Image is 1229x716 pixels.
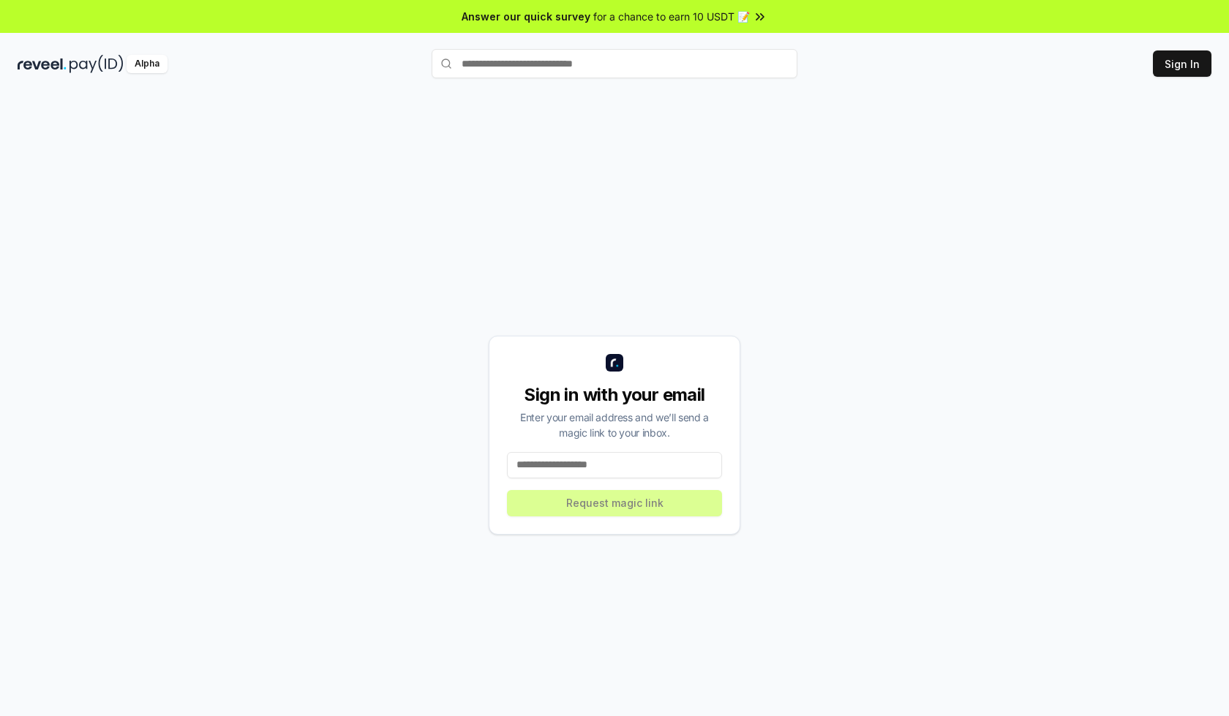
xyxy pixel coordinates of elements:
[507,383,722,407] div: Sign in with your email
[18,55,67,73] img: reveel_dark
[593,9,750,24] span: for a chance to earn 10 USDT 📝
[127,55,168,73] div: Alpha
[606,354,623,372] img: logo_small
[462,9,590,24] span: Answer our quick survey
[507,410,722,440] div: Enter your email address and we’ll send a magic link to your inbox.
[1153,50,1211,77] button: Sign In
[69,55,124,73] img: pay_id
